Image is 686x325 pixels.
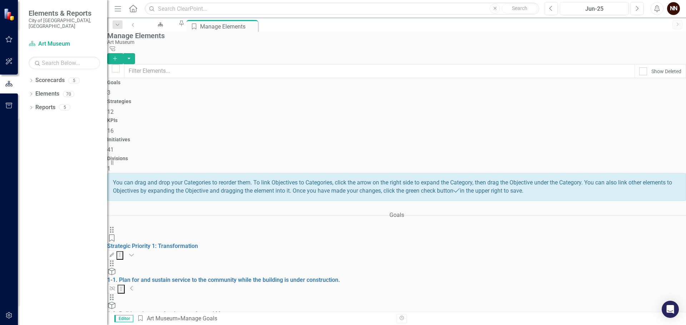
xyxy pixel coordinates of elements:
span: Search [512,5,527,11]
h4: Goals [107,80,686,85]
div: Manage Elements [200,22,256,31]
a: Strategic Priority 1: Transformation [107,243,198,249]
div: Art Museum [147,27,171,36]
button: Search [502,4,537,14]
input: Search Below... [29,57,100,69]
small: City of [GEOGRAPHIC_DATA], [GEOGRAPHIC_DATA] [29,17,100,29]
h4: Divisions [107,156,686,161]
div: You can drag and drop your Categories to reorder them. To link Objectives to Categories, click th... [107,173,686,201]
div: Show Deleted [651,68,681,75]
div: 70 [63,91,74,97]
a: Art Museum [147,315,178,322]
a: Art Museum [29,40,100,48]
div: Goals [389,211,404,219]
a: Scorecards [35,76,65,85]
input: Filter Elements... [124,64,635,78]
div: » Manage Goals [137,315,391,323]
img: ClearPoint Strategy [4,8,16,21]
a: 1-2. Build excitement for the transformed Museum. [107,310,240,317]
span: Editor [114,315,133,322]
div: Art Museum [107,40,682,45]
div: Open Intercom Messenger [662,301,679,318]
h4: Strategies [107,99,686,104]
div: Manage Elements [107,32,682,40]
a: Elements [35,90,59,98]
span: Elements & Reports [29,9,100,17]
div: 5 [68,77,80,83]
input: Search ClearPoint... [145,2,539,15]
a: Art Museum [140,20,178,29]
div: Jun-25 [562,5,626,13]
button: NN [667,2,680,15]
h4: KPIs [107,118,686,123]
button: Jun-25 [560,2,628,15]
a: Reports [35,103,55,112]
div: 5 [59,105,70,111]
h4: Initiatives [107,137,686,142]
a: 1-1. Plan for and sustain service to the community while the building is under construction. [107,276,340,283]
